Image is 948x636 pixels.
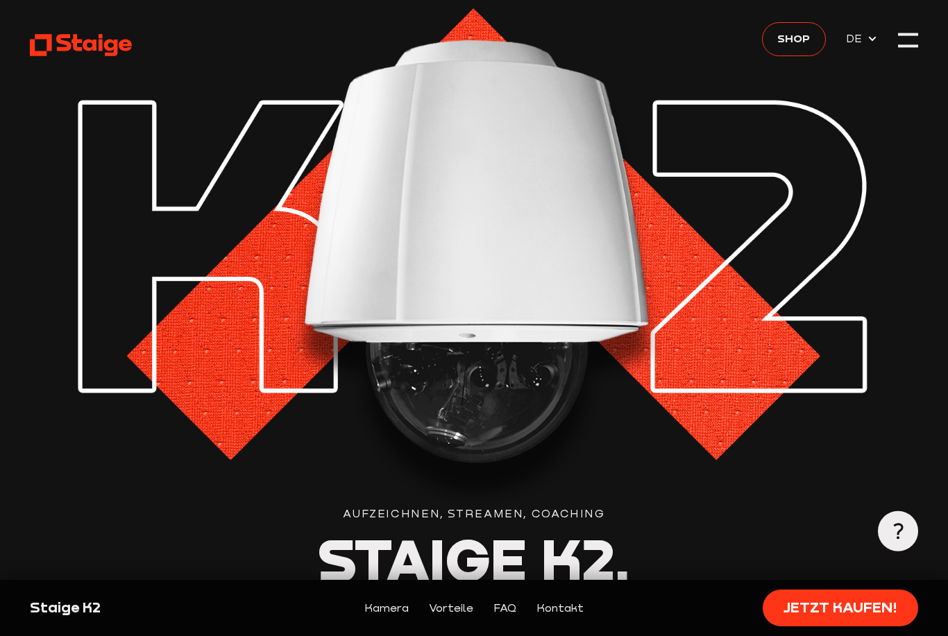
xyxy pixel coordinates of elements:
[846,30,867,47] span: DE
[30,505,918,522] div: Aufzeichnen, Streamen, Coaching
[777,30,810,47] span: Shop
[763,590,918,626] a: Jetzt kaufen!
[364,599,409,617] a: Kamera
[30,598,241,618] div: Staige K2
[536,599,584,617] a: Kontakt
[429,599,473,617] a: Vorteile
[762,22,826,56] a: Shop
[493,599,516,617] a: FAQ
